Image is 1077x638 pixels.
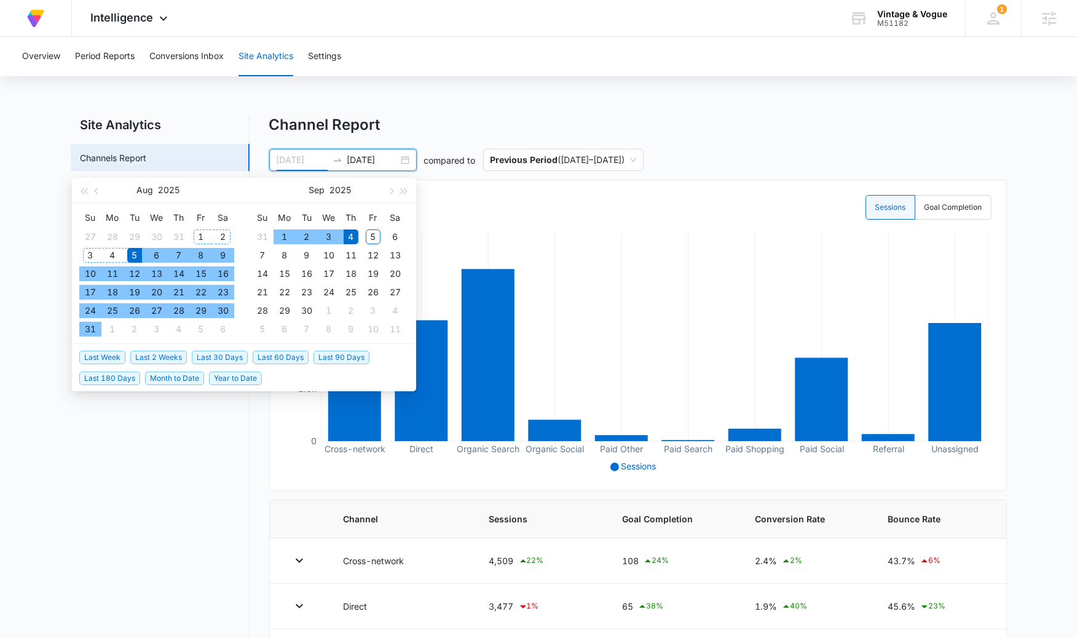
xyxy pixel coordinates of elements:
tspan: Paid Shopping [725,444,784,455]
div: 29 [277,303,292,318]
td: 2025-09-16 [296,265,318,283]
div: 8 [194,248,208,263]
tspan: Organic Search [457,444,519,455]
td: 2025-08-10 [79,265,101,283]
th: Sa [212,208,234,228]
td: 2025-09-17 [318,265,340,283]
td: 2025-08-29 [190,301,212,320]
button: 2025 [330,178,352,202]
td: 2025-10-05 [251,320,274,338]
span: Last 2 Weeks [130,351,187,364]
div: 24 [83,303,98,318]
div: 31 [172,229,186,244]
div: 23 [299,285,314,300]
div: 43.7% [888,554,986,568]
span: Conversion Rate [755,512,858,525]
div: 15 [194,266,208,281]
td: 2025-09-07 [251,246,274,265]
div: 3 [322,229,336,244]
div: 1 % [518,599,539,614]
div: 27 [149,303,164,318]
tspan: Unassigned [931,444,979,455]
div: 31 [255,229,270,244]
div: 6 [216,322,231,337]
div: 21 [172,285,186,300]
div: 18 [105,285,120,300]
div: 5 [366,229,381,244]
button: Conversions Inbox [149,37,224,76]
td: 2025-07-31 [168,228,190,246]
th: We [146,208,168,228]
div: 8 [322,322,336,337]
td: 2025-09-06 [212,320,234,338]
div: 10 [366,322,381,337]
div: 2 [127,322,142,337]
div: 5 [127,248,142,263]
div: 8 [277,248,292,263]
div: 12 [366,248,381,263]
div: 3 [366,303,381,318]
td: 2025-08-15 [190,265,212,283]
div: 2 [344,303,358,318]
div: 6 % [920,554,941,568]
td: 2025-09-23 [296,283,318,301]
td: 2025-09-18 [340,265,362,283]
div: 9 [299,248,314,263]
th: Mo [101,208,124,228]
div: 3,477 [489,599,593,614]
td: 2025-08-13 [146,265,168,283]
div: 15 [277,266,292,281]
span: 1 [997,4,1007,14]
td: 2025-09-03 [146,320,168,338]
td: 2025-09-01 [101,320,124,338]
span: Year to Date [209,372,262,385]
div: 17 [322,266,336,281]
span: ( [DATE] – [DATE] ) [491,150,636,170]
button: Settings [308,37,341,76]
div: 20 [149,285,164,300]
td: 2025-08-27 [146,301,168,320]
td: 2025-09-13 [384,246,406,265]
div: 4,509 [489,554,593,568]
span: Last 30 Days [192,351,248,364]
div: 13 [388,248,403,263]
div: 23 % [920,599,945,614]
div: 9 [344,322,358,337]
div: 30 [216,303,231,318]
div: 22 [277,285,292,300]
th: Sa [384,208,406,228]
td: 2025-08-31 [251,228,274,246]
td: 2025-07-30 [146,228,168,246]
div: account id [877,19,947,28]
div: 24 [322,285,336,300]
tspan: 0 [311,436,317,446]
div: 12 [127,266,142,281]
div: 11 [388,322,403,337]
div: 16 [299,266,314,281]
label: Sessions [866,195,915,220]
span: Sessions [621,461,657,471]
td: 2025-08-14 [168,265,190,283]
span: Intelligence [90,11,153,24]
div: 5 [255,322,270,337]
td: 2025-08-07 [168,246,190,265]
tspan: Paid Search [664,444,712,454]
td: 2025-09-15 [274,265,296,283]
td: 2025-08-19 [124,283,146,301]
span: to [333,155,342,165]
p: compared to [424,154,476,167]
h1: Channel Report [269,116,381,134]
div: 7 [172,248,186,263]
th: Th [168,208,190,228]
div: 31 [83,322,98,337]
div: 25 [105,303,120,318]
td: Direct [328,584,475,629]
span: Sessions [489,512,593,525]
td: 2025-10-04 [384,301,406,320]
td: 2025-08-12 [124,265,146,283]
button: Sep [309,178,325,202]
td: 2025-10-07 [296,320,318,338]
td: 2025-08-05 [124,246,146,265]
div: 18 [344,266,358,281]
span: Last 60 Days [253,351,309,364]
